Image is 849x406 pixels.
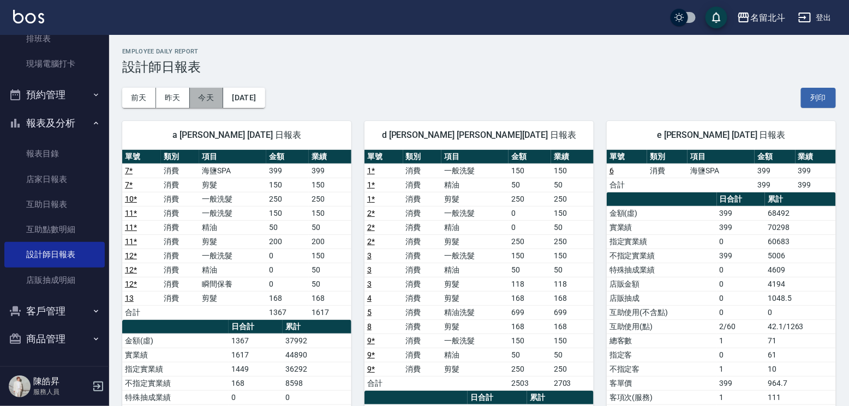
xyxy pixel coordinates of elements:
td: 精油 [199,220,266,234]
td: 1 [717,334,766,348]
td: 150 [266,206,309,220]
td: 1617 [309,305,351,319]
td: 店販金額 [607,277,717,291]
span: a [PERSON_NAME] [DATE] 日報表 [135,130,338,141]
td: 一般洗髮 [199,249,266,263]
td: 50 [309,277,351,291]
td: 消費 [161,291,200,305]
button: 列印 [801,88,836,108]
td: 消費 [161,206,200,220]
td: 699 [551,305,594,319]
td: 150 [266,178,309,192]
td: 0 [509,206,551,220]
td: 399 [755,178,795,192]
th: 金額 [509,150,551,164]
a: 3 [367,251,372,260]
td: 250 [551,192,594,206]
th: 類別 [403,150,442,164]
img: Logo [13,10,44,23]
td: 消費 [403,291,442,305]
td: 消費 [403,249,442,263]
a: 8 [367,322,372,331]
td: 2503 [509,376,551,390]
td: 消費 [403,362,442,376]
td: 實業績 [122,348,229,362]
td: 150 [509,163,551,178]
td: 4609 [765,263,836,277]
th: 金額 [755,150,795,164]
button: 預約管理 [4,81,105,109]
td: 399 [717,249,766,263]
td: 0 [717,234,766,249]
a: 現場電腦打卡 [4,51,105,76]
td: 剪髮 [441,291,509,305]
button: 商品管理 [4,325,105,353]
h2: Employee Daily Report [122,48,836,55]
td: 50 [509,178,551,192]
td: 168 [551,291,594,305]
td: 50 [551,178,594,192]
table: a dense table [122,150,351,320]
td: 一般洗髮 [441,163,509,178]
td: 精油 [441,263,509,277]
th: 類別 [161,150,200,164]
td: 互助使用(點) [607,319,717,334]
h3: 設計師日報表 [122,59,836,75]
td: 150 [309,178,351,192]
a: 4 [367,294,372,302]
td: 特殊抽成業績 [122,390,229,404]
td: 剪髮 [441,277,509,291]
td: 剪髮 [441,234,509,249]
td: 37992 [283,334,351,348]
td: 4194 [765,277,836,291]
table: a dense table [607,150,836,192]
td: 0 [509,220,551,234]
td: 精油 [441,178,509,192]
td: 168 [509,319,551,334]
td: 250 [509,362,551,376]
td: 50 [309,263,351,277]
td: 店販抽成 [607,291,717,305]
td: 0 [717,277,766,291]
td: 1367 [266,305,309,319]
td: 合計 [607,178,647,192]
td: 0 [229,390,283,404]
td: 44890 [283,348,351,362]
td: 1367 [229,334,283,348]
td: 8598 [283,376,351,390]
td: 36292 [283,362,351,376]
span: e [PERSON_NAME] [DATE] 日報表 [620,130,823,141]
td: 精油 [199,263,266,277]
button: 登出 [794,8,836,28]
td: 剪髮 [441,192,509,206]
td: 168 [309,291,351,305]
td: 剪髮 [199,234,266,249]
td: 特殊抽成業績 [607,263,717,277]
td: 150 [309,206,351,220]
td: 消費 [403,163,442,178]
a: 排班表 [4,26,105,51]
td: 客項次(服務) [607,390,717,404]
td: 200 [266,234,309,249]
td: 消費 [161,220,200,234]
td: 50 [551,220,594,234]
td: 200 [309,234,351,249]
a: 5 [367,308,372,317]
td: 399 [717,206,766,220]
td: 168 [266,291,309,305]
td: 消費 [403,220,442,234]
th: 單號 [122,150,161,164]
td: 指定客 [607,348,717,362]
a: 店家日報表 [4,167,105,192]
th: 業績 [551,150,594,164]
th: 金額 [266,150,309,164]
button: 名留北斗 [733,7,790,29]
td: 消費 [161,249,200,263]
button: 客戶管理 [4,297,105,325]
td: 不指定實業績 [122,376,229,390]
td: 消費 [161,263,200,277]
td: 消費 [403,178,442,192]
a: 互助日報表 [4,192,105,217]
td: 150 [309,249,351,263]
td: 消費 [161,192,200,206]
